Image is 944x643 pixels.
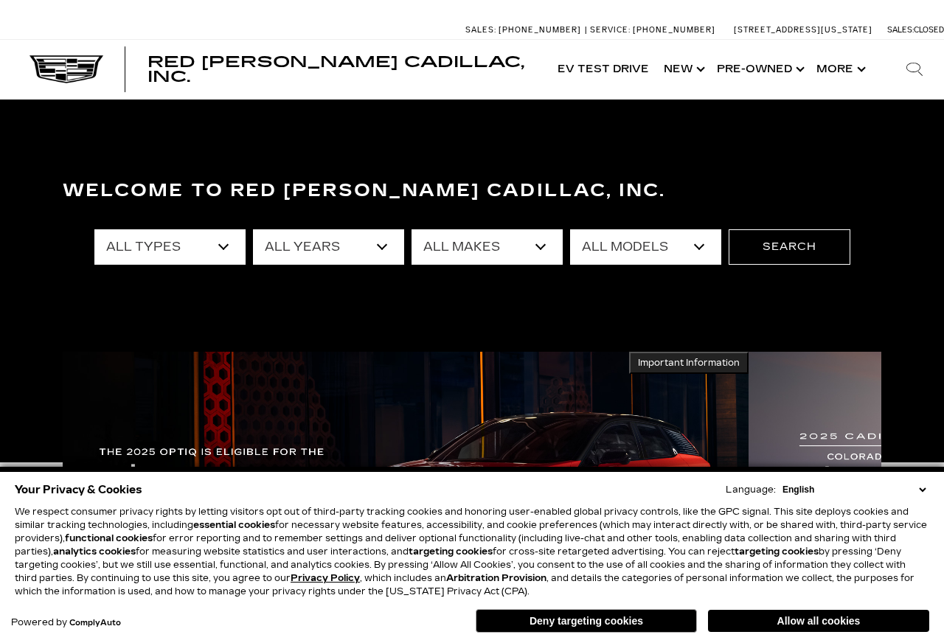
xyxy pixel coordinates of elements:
button: More [809,40,870,99]
a: EV Test Drive [550,40,656,99]
a: Service: [PHONE_NUMBER] [585,26,719,34]
span: Closed [914,25,944,35]
span: Your Privacy & Cookies [15,479,142,500]
span: [PHONE_NUMBER] [633,25,715,35]
span: Red [PERSON_NAME] Cadillac, Inc. [147,53,524,86]
span: Service: [590,25,631,35]
img: THE 2025 OPTIQ IS ELIGIBLE FOR THE $3,500 COLORADO INNOVATIVE MOTOR VEHICLE TAX CREDIT [63,352,749,642]
a: New [656,40,709,99]
button: Search [729,229,850,265]
div: Language: [726,485,776,494]
a: [STREET_ADDRESS][US_STATE] [734,25,872,35]
strong: essential cookies [193,520,275,530]
a: ComplyAuto [69,619,121,628]
select: Filter by model [570,229,721,265]
div: Powered by [11,618,121,628]
select: Filter by make [412,229,563,265]
strong: targeting cookies [409,546,493,557]
p: We respect consumer privacy rights by letting visitors opt out of third-party tracking cookies an... [15,505,929,598]
a: Pre-Owned [709,40,809,99]
button: Deny targeting cookies [476,609,697,633]
a: Sales: [PHONE_NUMBER] [465,26,585,34]
h3: Welcome to Red [PERSON_NAME] Cadillac, Inc. [63,176,881,206]
span: Sales: [465,25,496,35]
span: [PHONE_NUMBER] [499,25,581,35]
select: Filter by type [94,229,246,265]
select: Filter by year [253,229,404,265]
span: Important Information [638,357,740,369]
strong: analytics cookies [53,546,136,557]
button: Allow all cookies [708,610,929,632]
span: Sales: [887,25,914,35]
strong: functional cookies [65,533,153,543]
a: Red [PERSON_NAME] Cadillac, Inc. [147,55,535,84]
a: Privacy Policy [291,573,360,583]
strong: Arbitration Provision [446,573,546,583]
select: Language Select [779,483,929,496]
img: Cadillac Dark Logo with Cadillac White Text [29,55,103,83]
strong: targeting cookies [735,546,819,557]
